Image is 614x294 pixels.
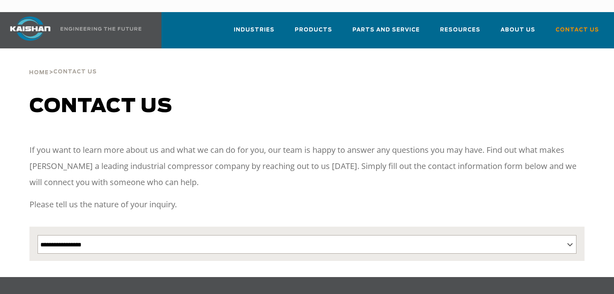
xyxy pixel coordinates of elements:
[352,19,420,47] a: Parts and Service
[29,142,585,190] p: If you want to learn more about us and what we can do for you, our team is happy to answer any qu...
[29,196,585,213] p: Please tell us the nature of your inquiry.
[61,27,141,31] img: Engineering the future
[440,25,480,35] span: Resources
[29,97,172,116] span: Contact us
[29,48,97,79] div: >
[555,25,599,35] span: Contact Us
[501,19,535,47] a: About Us
[234,19,275,47] a: Industries
[295,25,332,35] span: Products
[555,19,599,47] a: Contact Us
[295,19,332,47] a: Products
[501,25,535,35] span: About Us
[29,70,49,75] span: Home
[440,19,480,47] a: Resources
[352,25,420,35] span: Parts and Service
[29,69,49,76] a: Home
[53,69,97,75] span: Contact Us
[234,25,275,35] span: Industries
